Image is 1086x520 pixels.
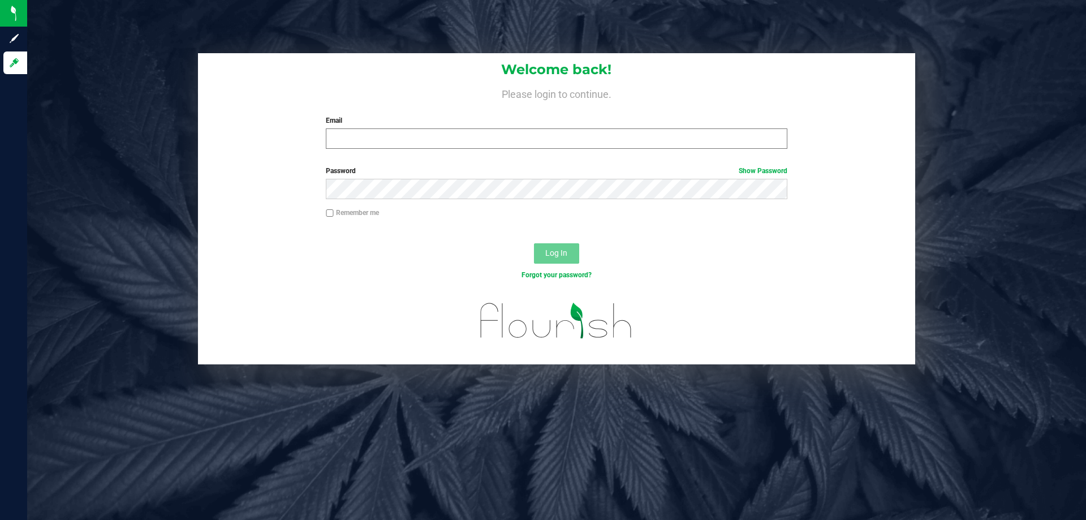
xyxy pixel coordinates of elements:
[326,167,356,175] span: Password
[198,86,915,100] h4: Please login to continue.
[198,62,915,77] h1: Welcome back!
[522,271,592,279] a: Forgot your password?
[326,208,379,218] label: Remember me
[326,115,787,126] label: Email
[545,248,567,257] span: Log In
[534,243,579,264] button: Log In
[8,33,20,44] inline-svg: Sign up
[739,167,787,175] a: Show Password
[326,209,334,217] input: Remember me
[8,57,20,68] inline-svg: Log in
[467,292,646,350] img: flourish_logo.svg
